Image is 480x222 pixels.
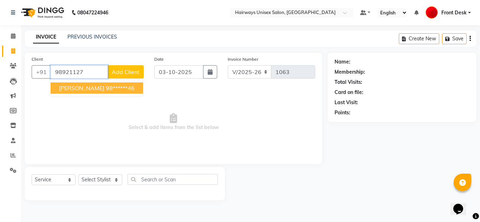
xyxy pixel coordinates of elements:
button: Save [442,33,467,44]
button: Add Client [108,65,144,79]
div: Total Visits: [335,79,362,86]
span: [PERSON_NAME] [59,85,104,92]
label: Invoice Number [228,56,258,62]
span: Add Client [112,68,140,75]
input: Search or Scan [128,174,218,185]
iframe: chat widget [450,194,473,215]
span: Front Desk [441,9,467,16]
a: INVOICE [33,31,59,43]
label: Date [154,56,164,62]
img: logo [18,3,66,22]
div: Last Visit: [335,99,358,106]
div: Name: [335,58,350,66]
img: Front Desk [426,6,438,19]
div: Card on file: [335,89,363,96]
div: Membership: [335,68,365,76]
label: Client [32,56,43,62]
a: PREVIOUS INVOICES [67,34,117,40]
button: Create New [399,33,439,44]
div: Points: [335,109,350,116]
b: 08047224946 [77,3,108,22]
span: Select & add items from the list below [32,87,315,157]
input: Search by Name/Mobile/Email/Code [51,65,108,79]
button: +91 [32,65,51,79]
